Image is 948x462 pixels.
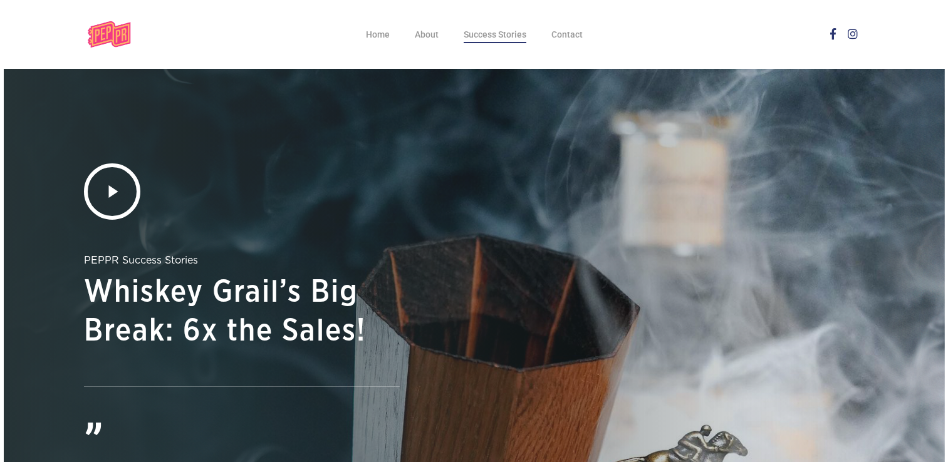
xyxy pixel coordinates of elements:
[84,251,400,270] p: PEPPR Success Stories
[415,30,439,39] a: About
[551,30,583,39] a: Contact
[464,30,526,39] a: Success Stories
[366,29,390,39] span: Home
[415,29,439,39] span: About
[464,29,526,39] span: Success Stories
[551,29,583,39] span: Contact
[84,273,400,351] h2: Whiskey Grail’s Big Break: 6x the Sales!
[366,30,390,39] a: Home
[84,19,137,50] img: Pep Public Relations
